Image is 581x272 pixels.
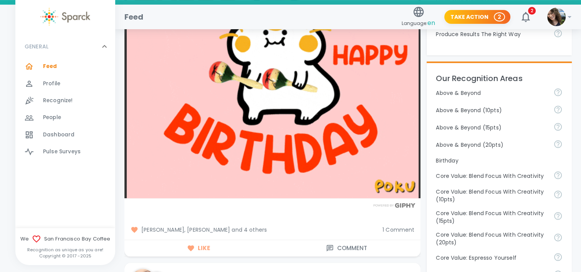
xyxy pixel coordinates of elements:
svg: For going above and beyond! [553,105,563,114]
span: Recognize! [43,97,73,104]
p: Above & Beyond (10pts) [436,106,547,114]
span: 1 Comment [382,226,414,234]
p: Birthday [436,157,563,164]
span: Profile [43,80,60,88]
div: GENERAL [15,58,115,163]
button: Comment [273,240,421,256]
svg: Find success working together and doing the right thing [553,29,563,38]
a: Feed [15,58,115,75]
span: Pulse Surveys [43,148,81,156]
p: Core Value: Blend Focus With Creativity (15pts) [436,209,547,225]
div: GENERAL [15,35,115,58]
button: Language:en [399,3,438,31]
svg: Share your voice and your ideas [553,252,563,262]
button: 2 [516,8,535,26]
p: Produce Results The Right Way [436,30,547,38]
p: Above & Beyond (20pts) [436,141,547,149]
p: Above & Beyond [436,89,547,97]
p: Core Value: Blend Focus With Creativity [436,172,547,180]
span: 2 [528,7,536,15]
svg: For going above and beyond! [553,122,563,131]
span: [PERSON_NAME], [PERSON_NAME] and 4 others [131,226,376,234]
p: Core Value: Blend Focus With Creativity (10pts) [436,188,547,203]
p: Recognition as unique as you are! [15,247,115,253]
a: People [15,109,115,126]
p: 2 [498,13,501,21]
span: Dashboard [43,131,74,139]
button: Like [124,240,273,256]
img: Powered by GIPHY [371,203,417,208]
svg: Achieve goals today and innovate for tomorrow [553,190,563,199]
a: Profile [15,75,115,92]
span: We San Francisco Bay Coffee [15,234,115,244]
button: Take Action 2 [444,10,510,24]
span: Language: [402,18,435,28]
p: Our Recognition Areas [436,72,563,85]
p: Copyright © 2017 - 2025 [15,253,115,259]
img: Picture of Vashti [547,8,566,26]
svg: For going above and beyond! [553,88,563,97]
p: Core Value: Blend Focus With Creativity (20pts) [436,231,547,246]
a: Recognize! [15,92,115,109]
a: Pulse Surveys [15,143,115,160]
p: GENERAL [25,43,48,50]
span: People [43,114,61,121]
h1: Feed [124,11,144,23]
a: Dashboard [15,126,115,143]
span: Feed [43,63,57,70]
svg: For going above and beyond! [553,139,563,149]
svg: Achieve goals today and innovate for tomorrow [553,171,563,180]
span: en [427,18,435,27]
p: Core Value: Espresso Yourself [436,254,547,262]
svg: Achieve goals today and innovate for tomorrow [553,211,563,221]
svg: Achieve goals today and innovate for tomorrow [553,233,563,242]
img: Sparck logo [40,8,90,26]
p: Above & Beyond (15pts) [436,124,547,131]
a: Sparck logo [15,8,115,26]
